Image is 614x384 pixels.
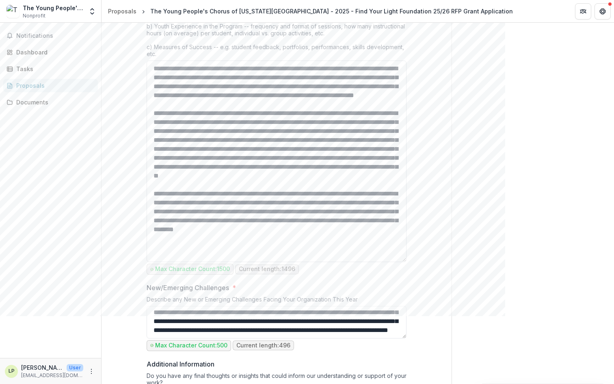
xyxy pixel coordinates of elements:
[3,79,98,92] a: Proposals
[16,48,91,56] div: Dashboard
[23,4,83,12] div: The Young People's Chorus of [US_STATE][GEOGRAPHIC_DATA]
[86,3,98,20] button: Open entity switcher
[6,5,19,18] img: The Young People's Chorus of New York City
[147,359,214,369] p: Additional Information
[150,7,513,15] div: The Young People's Chorus of [US_STATE][GEOGRAPHIC_DATA] - 2025 - Find Your Light Foundation 25/2...
[239,266,295,273] p: Current length: 1496
[86,367,96,376] button: More
[3,95,98,109] a: Documents
[575,3,591,20] button: Partners
[236,342,290,349] p: Current length: 496
[155,342,227,349] p: Max Character Count: 500
[147,283,229,293] p: New/Emerging Challenges
[155,266,230,273] p: Max Character Count: 1500
[9,369,15,374] div: Laura Patterson
[147,296,406,306] div: Describe any New or Emerging Challenges Facing Your Organization This Year
[108,7,136,15] div: Proposals
[16,65,91,73] div: Tasks
[23,12,45,20] span: Nonprofit
[105,5,516,17] nav: breadcrumb
[3,46,98,59] a: Dashboard
[595,3,611,20] button: Get Help
[3,62,98,76] a: Tasks
[3,29,98,42] button: Notifications
[21,372,83,379] p: [EMAIL_ADDRESS][DOMAIN_NAME]
[105,5,140,17] a: Proposals
[67,364,83,371] p: User
[16,81,91,90] div: Proposals
[21,363,63,372] p: [PERSON_NAME]
[16,33,95,39] span: Notifications
[16,98,91,106] div: Documents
